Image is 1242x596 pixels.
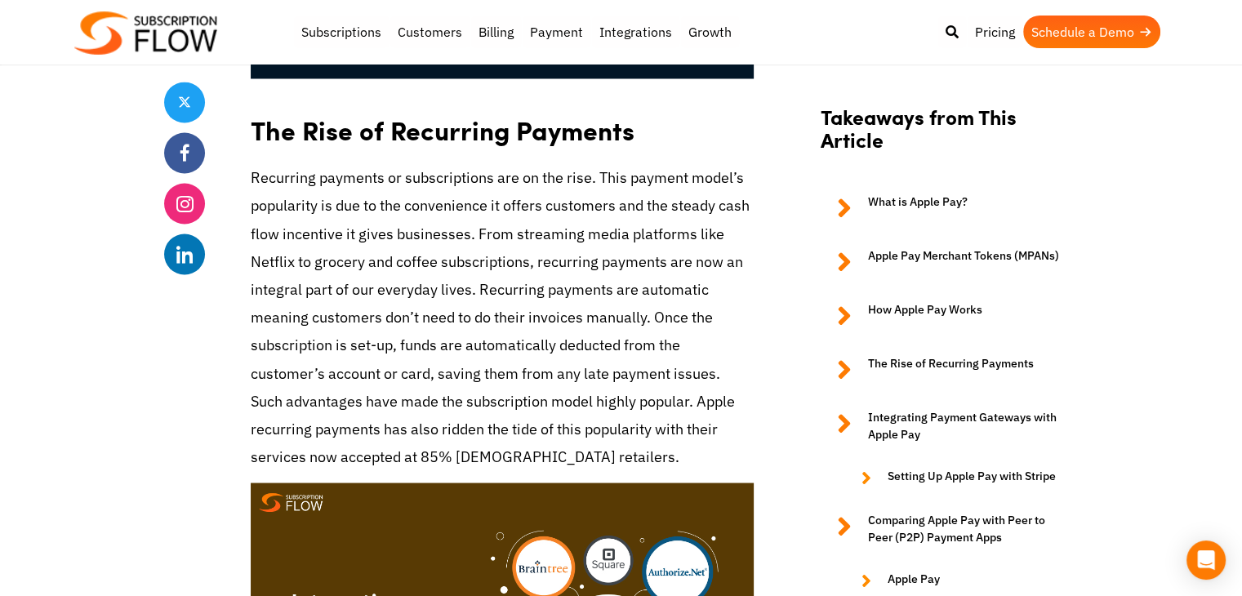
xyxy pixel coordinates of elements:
a: Apple Pay Merchant Tokens (MPANs) [821,247,1062,277]
a: Schedule a Demo [1023,16,1160,48]
a: Subscriptions [293,16,390,48]
a: Setting Up Apple Pay with Stripe [845,468,1062,487]
div: Open Intercom Messenger [1186,540,1226,580]
h2: The Rise of Recurring Payments [251,99,754,150]
a: Integrations [591,16,680,48]
a: Comparing Apple Pay with Peer to Peer (P2P) Payment Apps [821,512,1062,546]
a: Apple Pay [845,571,1062,590]
a: The Rise of Recurring Payments [821,355,1062,385]
a: Integrating Payment Gateways with Apple Pay [821,409,1062,443]
a: Growth [680,16,740,48]
a: How Apple Pay Works [821,301,1062,331]
a: Pricing [967,16,1023,48]
a: Customers [390,16,470,48]
a: Payment [522,16,591,48]
a: What is Apple Pay? [821,193,1062,223]
img: Subscriptionflow [74,11,217,55]
p: Recurring payments or subscriptions are on the rise. This payment model’s popularity is due to th... [251,163,754,470]
a: Billing [470,16,522,48]
h2: Takeaways from This Article [821,105,1062,169]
